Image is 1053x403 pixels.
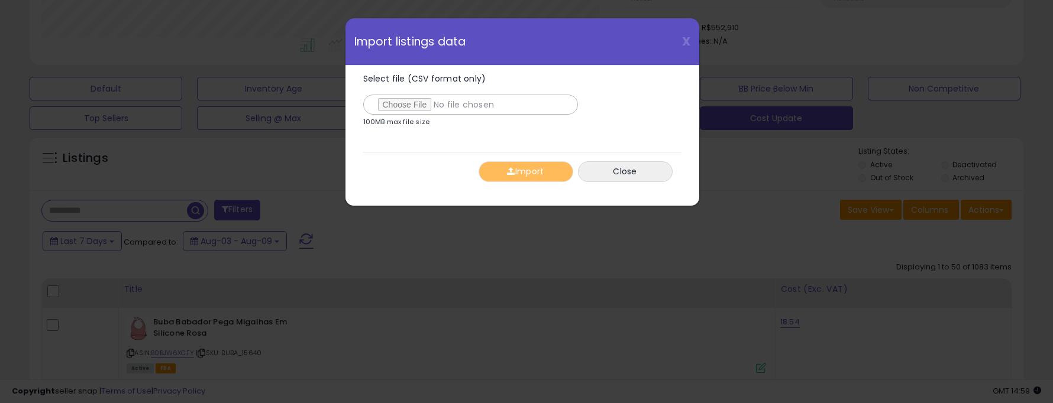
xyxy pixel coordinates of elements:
[363,119,430,125] p: 100MB max file size
[354,36,466,47] span: Import listings data
[363,73,486,84] span: Select file (CSV format only)
[479,161,573,182] button: Import
[578,161,673,182] button: Close
[682,33,690,50] span: X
